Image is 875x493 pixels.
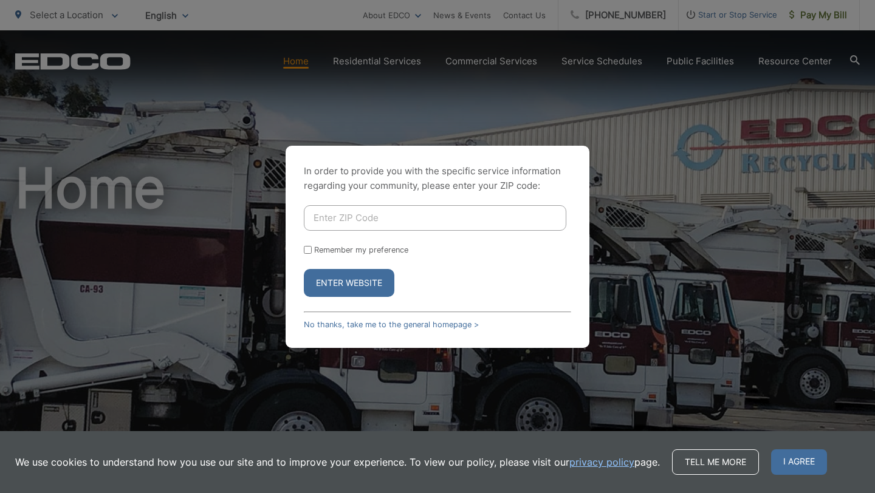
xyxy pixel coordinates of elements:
[304,205,566,231] input: Enter ZIP Code
[569,455,634,469] a: privacy policy
[314,245,408,254] label: Remember my preference
[304,164,571,193] p: In order to provide you with the specific service information regarding your community, please en...
[672,449,759,475] a: Tell me more
[304,320,479,329] a: No thanks, take me to the general homepage >
[771,449,827,475] span: I agree
[15,455,660,469] p: We use cookies to understand how you use our site and to improve your experience. To view our pol...
[304,269,394,297] button: Enter Website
